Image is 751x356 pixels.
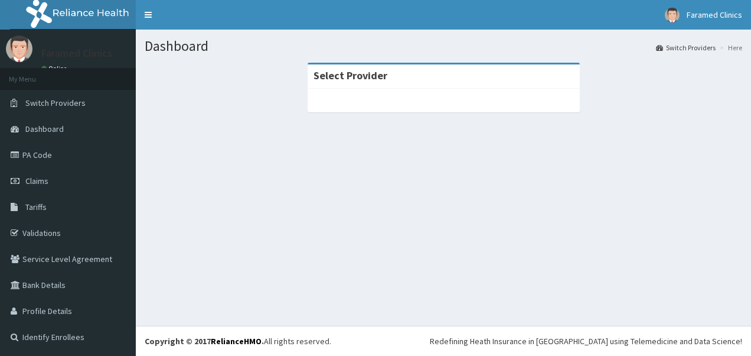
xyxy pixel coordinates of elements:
a: RelianceHMO [211,336,262,347]
img: User Image [665,8,680,22]
span: Tariffs [25,202,47,212]
strong: Select Provider [314,69,387,82]
div: Redefining Heath Insurance in [GEOGRAPHIC_DATA] using Telemedicine and Data Science! [430,335,742,347]
span: Claims [25,176,48,186]
a: Switch Providers [656,43,716,53]
a: Online [41,64,70,73]
li: Here [717,43,742,53]
p: Faramed Clinics [41,48,112,59]
span: Switch Providers [25,98,86,108]
span: Faramed Clinics [687,9,742,20]
footer: All rights reserved. [136,326,751,356]
span: Dashboard [25,124,64,134]
h1: Dashboard [145,38,742,54]
img: User Image [6,35,32,62]
strong: Copyright © 2017 . [145,336,264,347]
